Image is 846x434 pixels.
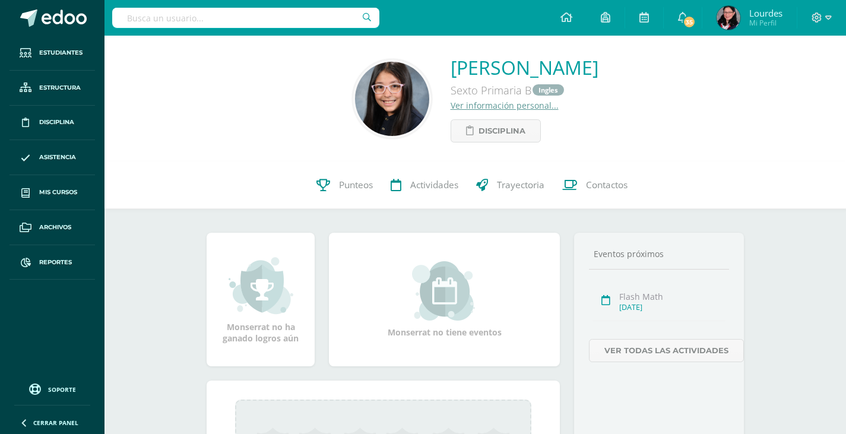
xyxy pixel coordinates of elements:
span: Estudiantes [39,48,83,58]
a: Disciplina [9,106,95,141]
div: Flash Math [619,291,725,302]
span: Reportes [39,258,72,267]
span: Disciplina [479,120,525,142]
span: Trayectoria [497,179,544,192]
span: Punteos [339,179,373,192]
a: Trayectoria [467,161,553,209]
a: [PERSON_NAME] [451,55,598,80]
a: Estructura [9,71,95,106]
a: Reportes [9,245,95,280]
img: achievement_small.png [229,256,293,315]
a: Disciplina [451,119,541,142]
span: Actividades [410,179,458,192]
span: 35 [683,15,696,28]
a: Ver todas las actividades [589,339,744,362]
span: Mis cursos [39,188,77,197]
div: [DATE] [619,302,725,312]
span: Cerrar panel [33,419,78,427]
span: Contactos [586,179,628,192]
a: Mis cursos [9,175,95,210]
a: Actividades [382,161,467,209]
a: Punteos [308,161,382,209]
div: Monserrat no ha ganado logros aún [218,256,303,344]
span: Disciplina [39,118,74,127]
a: Asistencia [9,140,95,175]
a: Ingles [533,84,564,96]
a: Archivos [9,210,95,245]
span: Lourdes [749,7,782,19]
img: event_small.png [412,261,477,321]
div: Eventos próximos [589,248,729,259]
span: Mi Perfil [749,18,782,28]
div: Sexto Primaria B [451,80,598,100]
div: Monserrat no tiene eventos [385,261,504,338]
span: Soporte [48,385,76,394]
span: Archivos [39,223,71,232]
img: 56b4490f53bebd473c68c5ffb4e695c2.png [355,62,429,136]
a: Ver información personal... [451,100,559,111]
img: 5b5dc2834911c0cceae0df2d5a0ff844.png [717,6,740,30]
span: Estructura [39,83,81,93]
input: Busca un usuario... [112,8,379,28]
span: Asistencia [39,153,76,162]
a: Estudiantes [9,36,95,71]
a: Contactos [553,161,636,209]
a: Soporte [14,381,90,397]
